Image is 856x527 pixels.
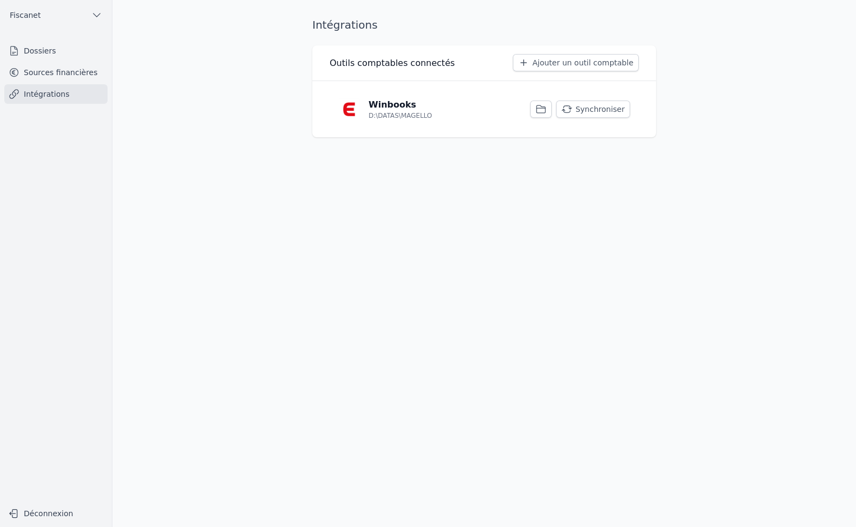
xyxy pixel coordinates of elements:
p: D:\DATAS\MAGELLO [369,111,432,120]
a: Dossiers [4,41,108,61]
a: Winbooks D:\DATAS\MAGELLO Synchroniser [330,90,639,129]
button: Déconnexion [4,505,108,522]
button: Synchroniser [556,101,630,118]
span: Fiscanet [10,10,41,21]
h1: Intégrations [312,17,378,32]
a: Sources financières [4,63,108,82]
a: Intégrations [4,84,108,104]
h3: Outils comptables connectés [330,57,455,70]
button: Fiscanet [4,6,108,24]
button: Ajouter un outil comptable [513,54,639,71]
p: Winbooks [369,98,416,111]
